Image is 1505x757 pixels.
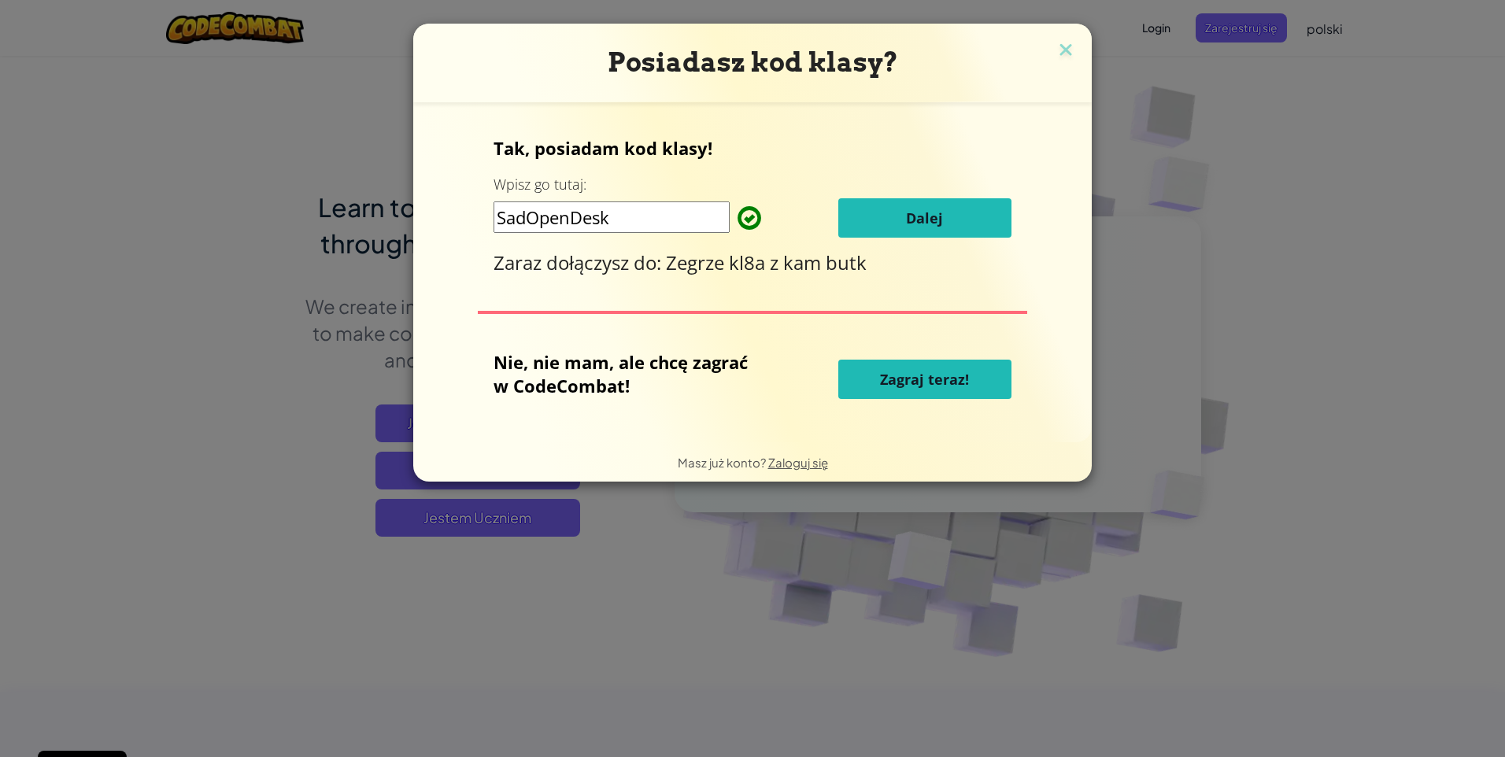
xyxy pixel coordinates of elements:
span: Zegrze kl8a [666,249,770,275]
span: Posiadasz kod klasy? [608,46,898,78]
span: Zaraz dołączysz do: [494,249,666,275]
a: Zaloguj się [768,455,828,470]
span: kam butk [783,249,867,275]
span: z [770,249,783,275]
span: Dalej [906,209,943,227]
img: close icon [1056,39,1076,63]
button: Dalej [838,198,1011,238]
span: Zagraj teraz! [880,370,969,389]
p: Nie, nie mam, ale chcę zagrać w CodeCombat! [494,350,760,397]
button: Zagraj teraz! [838,360,1011,399]
span: Masz już konto? [678,455,768,470]
label: Wpisz go tutaj: [494,175,586,194]
p: Tak, posiadam kod klasy! [494,136,1011,160]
